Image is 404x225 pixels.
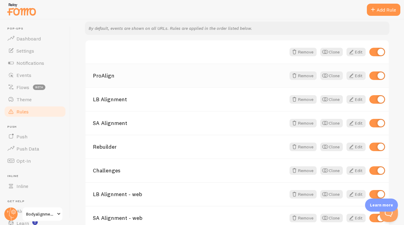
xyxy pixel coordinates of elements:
[93,73,286,78] a: ProAlign
[365,199,398,212] div: Learn more
[320,190,343,199] button: Clone
[4,45,66,57] a: Settings
[6,2,37,17] img: fomo-relay-logo-orange.svg
[4,130,66,143] a: Push
[320,143,343,151] button: Clone
[320,71,343,80] button: Clone
[7,174,66,178] span: Inline
[290,214,317,222] button: Remove
[26,210,55,218] span: Bodyalignmenttraining
[16,48,34,54] span: Settings
[290,71,317,80] button: Remove
[4,205,66,217] a: Alerts
[320,214,343,222] button: Clone
[290,48,317,56] button: Remove
[7,199,66,203] span: Get Help
[4,143,66,155] a: Push Data
[346,166,366,175] a: Edit
[346,95,366,104] a: Edit
[16,84,29,90] span: Flows
[93,215,286,221] a: SA Alignment - web
[16,133,27,140] span: Push
[16,60,44,66] span: Notifications
[4,57,66,69] a: Notifications
[7,27,66,31] span: Pop-ups
[4,69,66,81] a: Events
[346,190,366,199] a: Edit
[4,155,66,167] a: Opt-In
[16,96,32,102] span: Theme
[16,72,31,78] span: Events
[89,25,386,31] p: By default, events are shown on all URLs. Rules are applied in the order listed below.
[93,120,286,126] a: SA Alignment
[320,95,343,104] button: Clone
[16,109,29,115] span: Rules
[16,158,31,164] span: Opt-In
[380,204,398,222] iframe: Help Scout Beacon - Open
[290,95,317,104] button: Remove
[33,85,45,90] span: beta
[320,48,343,56] button: Clone
[16,146,39,152] span: Push Data
[4,33,66,45] a: Dashboard
[346,119,366,127] a: Edit
[93,97,286,102] a: LB Alignment
[22,207,63,221] a: Bodyalignmenttraining
[93,144,286,150] a: Rebuilder
[290,143,317,151] button: Remove
[32,220,38,225] svg: <p>Watch New Feature Tutorials!</p>
[7,125,66,129] span: Push
[346,143,366,151] a: Edit
[290,166,317,175] button: Remove
[290,190,317,199] button: Remove
[346,71,366,80] a: Edit
[320,119,343,127] button: Clone
[16,183,28,189] span: Inline
[16,36,41,42] span: Dashboard
[93,192,286,197] a: LB Alignment - web
[320,166,343,175] button: Clone
[4,180,66,192] a: Inline
[93,168,286,173] a: Challenges
[346,214,366,222] a: Edit
[346,48,366,56] a: Edit
[4,106,66,118] a: Rules
[370,202,393,208] p: Learn more
[290,119,317,127] button: Remove
[4,81,66,93] a: Flows beta
[4,93,66,106] a: Theme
